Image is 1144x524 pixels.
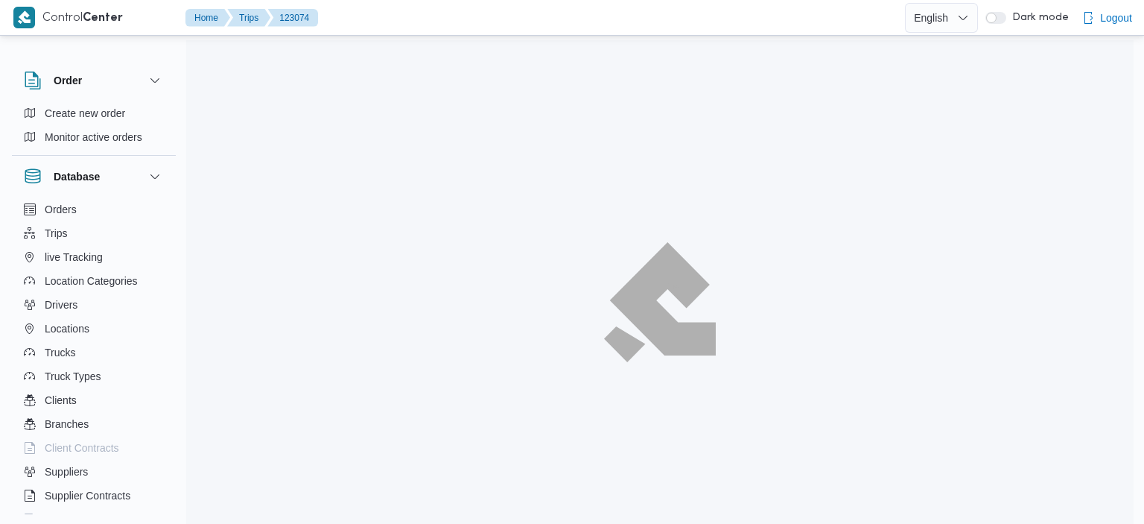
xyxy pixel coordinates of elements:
button: Database [24,168,164,186]
button: Trips [227,9,270,27]
span: Monitor active orders [45,128,142,146]
button: Order [24,72,164,89]
span: live Tracking [45,248,103,266]
span: Trucks [45,344,75,362]
button: Truck Types [18,364,170,388]
button: Orders [18,198,170,221]
span: Dark mode [1006,12,1069,24]
span: Clients [45,391,77,409]
span: Suppliers [45,463,88,481]
div: Database [12,198,176,520]
span: Orders [45,201,77,218]
button: Client Contracts [18,436,170,460]
button: Drivers [18,293,170,317]
button: Trucks [18,341,170,364]
span: Create new order [45,104,125,122]
span: Drivers [45,296,77,314]
span: Supplier Contracts [45,487,130,505]
button: Logout [1076,3,1138,33]
span: Locations [45,320,89,338]
button: live Tracking [18,245,170,269]
img: X8yXhbKr1z7QwAAAABJRU5ErkJggg== [13,7,35,28]
b: Center [83,13,123,24]
span: Truck Types [45,367,101,385]
h3: Order [54,72,82,89]
span: Logout [1100,9,1132,27]
button: Home [185,9,230,27]
button: Suppliers [18,460,170,484]
button: Branches [18,412,170,436]
button: Supplier Contracts [18,484,170,508]
span: Trips [45,224,68,242]
span: Branches [45,415,89,433]
button: 123074 [267,9,318,27]
button: Location Categories [18,269,170,293]
img: ILLA Logo [612,251,708,353]
button: Trips [18,221,170,245]
button: Create new order [18,101,170,125]
button: Monitor active orders [18,125,170,149]
button: Locations [18,317,170,341]
h3: Database [54,168,100,186]
span: Location Categories [45,272,138,290]
div: Order [12,101,176,155]
span: Client Contracts [45,439,119,457]
button: Clients [18,388,170,412]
